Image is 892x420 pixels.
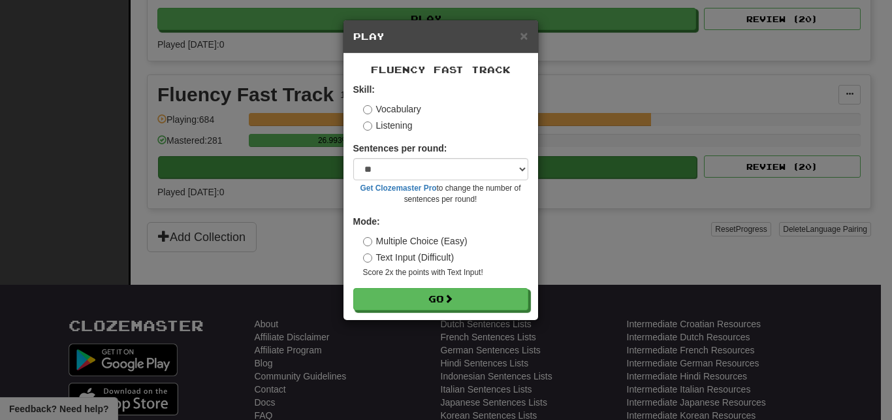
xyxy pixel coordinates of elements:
span: × [520,28,528,43]
strong: Mode: [353,216,380,227]
label: Text Input (Difficult) [363,251,454,264]
input: Vocabulary [363,105,372,114]
small: Score 2x the points with Text Input ! [363,267,528,278]
button: Go [353,288,528,310]
label: Multiple Choice (Easy) [363,234,468,248]
input: Multiple Choice (Easy) [363,237,372,246]
strong: Skill: [353,84,375,95]
small: to change the number of sentences per round! [353,183,528,205]
input: Listening [363,121,372,131]
h5: Play [353,30,528,43]
a: Get Clozemaster Pro [360,184,437,193]
span: Fluency Fast Track [371,64,511,75]
label: Sentences per round: [353,142,447,155]
button: Close [520,29,528,42]
label: Vocabulary [363,103,421,116]
label: Listening [363,119,413,132]
input: Text Input (Difficult) [363,253,372,263]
